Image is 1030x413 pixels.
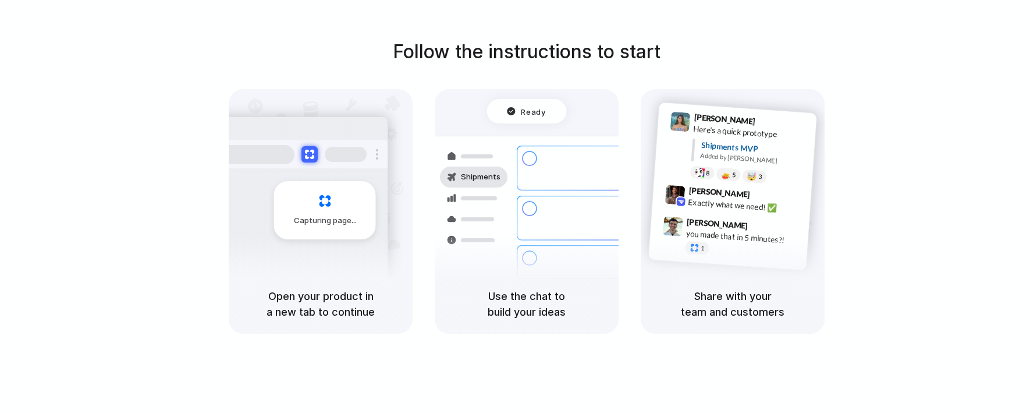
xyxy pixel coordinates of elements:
span: 9:41 AM [759,117,783,130]
div: Exactly what we need! ✅ [688,196,804,216]
div: Added by [PERSON_NAME] [700,151,807,168]
span: [PERSON_NAME] [694,111,755,128]
div: Shipments MVP [701,139,808,158]
span: [PERSON_NAME] [688,184,750,201]
h1: Follow the instructions to start [393,38,660,66]
span: Capturing page [294,215,358,227]
span: 1 [701,245,705,252]
span: 9:42 AM [754,189,777,203]
h5: Share with your team and customers [655,288,811,320]
span: Shipments [461,171,500,183]
span: 8 [706,170,710,177]
span: 5 [732,172,736,178]
div: 🤯 [747,172,757,181]
span: 9:47 AM [751,221,775,235]
div: Here's a quick prototype [693,123,809,143]
div: you made that in 5 minutes?! [686,227,802,247]
span: 3 [758,174,762,180]
h5: Open your product in a new tab to continue [243,288,399,320]
span: Ready [521,105,546,117]
span: [PERSON_NAME] [687,216,748,232]
h5: Use the chat to build your ideas [449,288,605,320]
